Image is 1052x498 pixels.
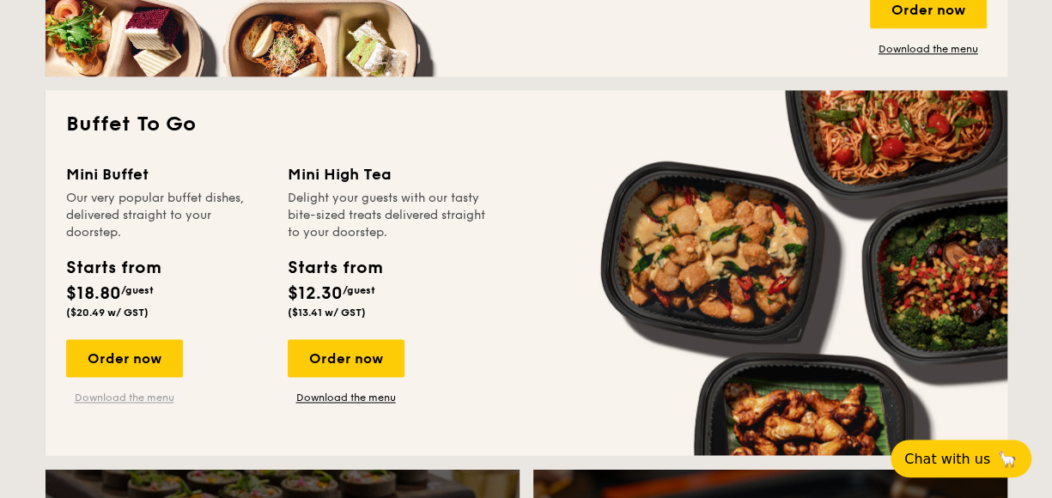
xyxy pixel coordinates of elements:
[891,440,1031,477] button: Chat with us🦙
[66,190,267,241] div: Our very popular buffet dishes, delivered straight to your doorstep.
[66,255,160,281] div: Starts from
[66,339,183,377] div: Order now
[288,339,404,377] div: Order now
[343,284,375,296] span: /guest
[288,162,489,186] div: Mini High Tea
[66,391,183,404] a: Download the menu
[288,190,489,241] div: Delight your guests with our tasty bite-sized treats delivered straight to your doorstep.
[121,284,154,296] span: /guest
[870,42,987,56] a: Download the menu
[997,449,1018,469] span: 🦙
[66,283,121,304] span: $18.80
[66,307,149,319] span: ($20.49 w/ GST)
[288,283,343,304] span: $12.30
[66,111,987,138] h2: Buffet To Go
[288,255,381,281] div: Starts from
[288,391,404,404] a: Download the menu
[904,451,990,467] span: Chat with us
[288,307,366,319] span: ($13.41 w/ GST)
[66,162,267,186] div: Mini Buffet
